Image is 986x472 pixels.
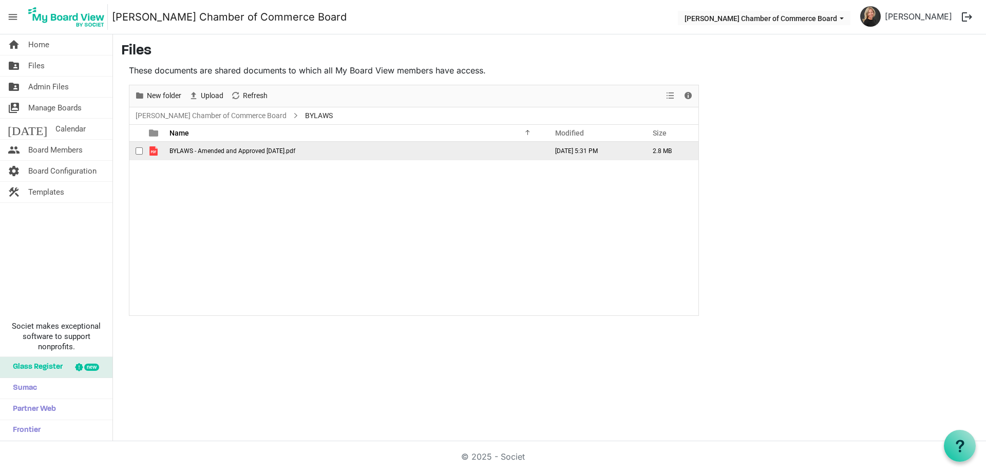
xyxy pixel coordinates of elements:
span: folder_shared [8,55,20,76]
img: WfgB7xUU-pTpzysiyPuerDZWO0TSVYBtnLUbeh_pkJavvnlQxF0dDtG7PE52sL_hrjAiP074YdltlFNJKtt8bw_thumb.png [860,6,881,27]
div: New folder [131,85,185,107]
span: construction [8,182,20,202]
td: April 21, 2025 5:31 PM column header Modified [544,142,642,160]
span: BYLAWS [303,109,335,122]
span: people [8,140,20,160]
td: checkbox [129,142,143,160]
button: View dropdownbutton [664,89,676,102]
span: [DATE] [8,119,47,139]
button: New folder [133,89,183,102]
span: Societ makes exceptional software to support nonprofits. [5,321,108,352]
a: [PERSON_NAME] [881,6,956,27]
span: Size [653,129,667,137]
img: My Board View Logo [25,4,108,30]
span: New folder [146,89,182,102]
span: Admin Files [28,77,69,97]
span: Templates [28,182,64,202]
a: © 2025 - Societ [461,451,525,462]
div: Details [679,85,697,107]
span: Partner Web [8,399,56,420]
div: new [84,364,99,371]
button: Sherman Chamber of Commerce Board dropdownbutton [678,11,850,25]
a: [PERSON_NAME] Chamber of Commerce Board [112,7,347,27]
div: Upload [185,85,227,107]
button: Refresh [229,89,270,102]
span: Frontier [8,420,41,441]
span: folder_shared [8,77,20,97]
span: Glass Register [8,357,63,377]
span: Modified [555,129,584,137]
span: Board Members [28,140,83,160]
span: BYLAWS - Amended and Approved [DATE].pdf [169,147,295,155]
span: Manage Boards [28,98,82,118]
span: Refresh [242,89,269,102]
a: My Board View Logo [25,4,112,30]
p: These documents are shared documents to which all My Board View members have access. [129,64,699,77]
td: BYLAWS - Amended and Approved 10.28.24.pdf is template cell column header Name [166,142,544,160]
span: Home [28,34,49,55]
span: home [8,34,20,55]
span: settings [8,161,20,181]
td: 2.8 MB is template cell column header Size [642,142,698,160]
span: Calendar [55,119,86,139]
a: [PERSON_NAME] Chamber of Commerce Board [134,109,289,122]
span: Name [169,129,189,137]
span: Upload [200,89,224,102]
button: Details [681,89,695,102]
div: Refresh [227,85,271,107]
td: is template cell column header type [143,142,166,160]
button: Upload [187,89,225,102]
div: View [662,85,679,107]
span: Files [28,55,45,76]
span: menu [3,7,23,27]
h3: Files [121,43,978,60]
span: Sumac [8,378,37,399]
span: Board Configuration [28,161,97,181]
button: logout [956,6,978,28]
span: switch_account [8,98,20,118]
